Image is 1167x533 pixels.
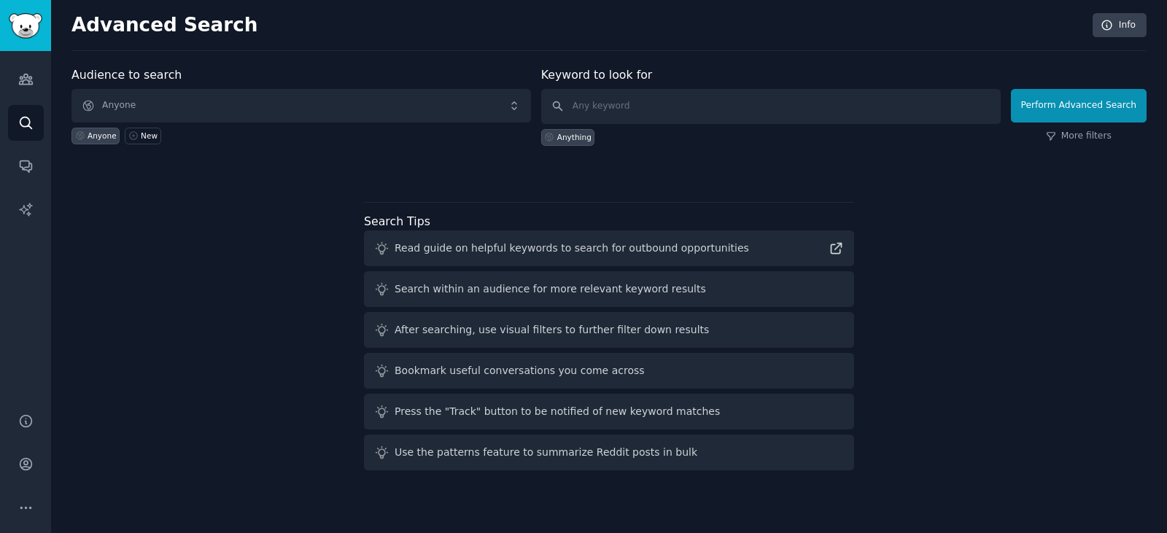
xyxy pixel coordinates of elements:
[541,89,1001,124] input: Any keyword
[1046,130,1112,143] a: More filters
[395,281,706,297] div: Search within an audience for more relevant keyword results
[541,68,653,82] label: Keyword to look for
[141,131,158,141] div: New
[395,322,709,338] div: After searching, use visual filters to further filter down results
[71,68,182,82] label: Audience to search
[71,89,531,122] button: Anyone
[395,363,645,378] div: Bookmark useful conversations you come across
[395,404,720,419] div: Press the "Track" button to be notified of new keyword matches
[1011,89,1147,122] button: Perform Advanced Search
[1093,13,1147,38] a: Info
[125,128,160,144] a: New
[88,131,117,141] div: Anyone
[364,214,430,228] label: Search Tips
[71,14,1085,37] h2: Advanced Search
[557,132,592,142] div: Anything
[9,13,42,39] img: GummySearch logo
[395,241,749,256] div: Read guide on helpful keywords to search for outbound opportunities
[395,445,697,460] div: Use the patterns feature to summarize Reddit posts in bulk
